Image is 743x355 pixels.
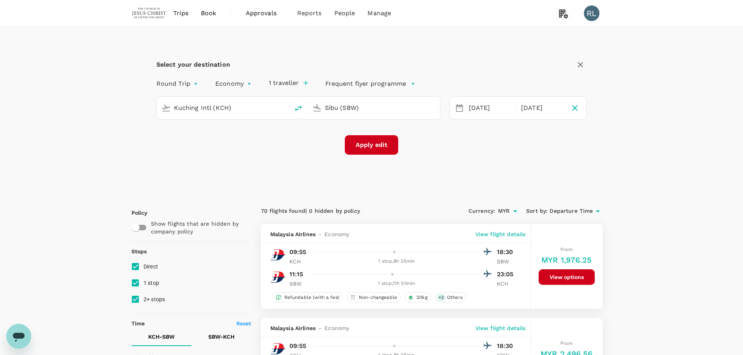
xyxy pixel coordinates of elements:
[270,269,286,285] img: MH
[156,59,230,70] div: Select your destination
[497,341,516,351] p: 18:30
[289,247,307,257] p: 09:55
[289,99,308,118] button: delete
[325,79,415,88] button: Frequent flyer programme
[541,254,592,266] h6: MYR 1,976.25
[314,258,480,265] div: 1 stop , 8h 35min
[289,341,307,351] p: 09:55
[201,9,216,18] span: Book
[131,248,147,254] strong: Stops
[404,292,431,302] div: 20kg
[270,324,316,332] span: Malaysia Airlines
[151,220,246,235] p: Show flights that are hidden by company policy
[466,101,514,116] div: [DATE]
[475,230,526,238] p: View flight details
[289,280,309,288] p: SBW
[314,280,480,288] div: 1 stop , 11h 50min
[497,258,516,265] p: SBW
[144,280,160,286] span: 1 stop
[289,270,303,279] p: 11:15
[584,5,599,21] div: RL
[281,294,342,301] span: Refundable (with a fee)
[413,294,431,301] span: 20kg
[297,9,322,18] span: Reports
[174,102,273,114] input: Depart from
[325,79,406,88] p: Frequent flyer programme
[334,9,355,18] span: People
[246,9,285,18] span: Approvals
[526,207,548,215] span: Sort by :
[236,320,252,327] p: Reset
[497,247,516,257] p: 18:30
[345,135,398,155] button: Apply edit
[148,333,175,341] p: KCH - SBW
[284,107,285,108] button: Open
[325,324,349,332] span: Economy
[131,320,145,327] p: Time
[215,78,253,90] div: Economy
[270,230,316,238] span: Malaysia Airlines
[475,324,526,332] p: View flight details
[325,230,349,238] span: Economy
[144,296,165,302] span: 2+ stops
[518,101,567,116] div: [DATE]
[550,207,593,215] span: Departure Time
[270,247,286,263] img: MH
[131,5,167,22] img: The Malaysian Church of Jesus Christ of Latter-day Saints
[261,207,432,215] div: 70 flights found | 0 hidden by policy
[156,78,200,90] div: Round Trip
[316,324,325,332] span: -
[510,206,521,217] button: Open
[560,341,573,346] span: From
[434,107,436,108] button: Open
[144,263,158,270] span: Direct
[539,269,595,285] button: View options
[560,247,573,252] span: From
[444,294,466,301] span: Others
[269,79,308,87] button: 1 traveller
[316,230,325,238] span: -
[131,209,138,217] p: Policy
[468,207,495,215] span: Currency :
[325,102,424,114] input: Going to
[435,292,466,302] div: +2Others
[437,294,445,301] span: + 2
[356,294,400,301] span: Non-changeable
[497,270,516,279] p: 23:05
[497,280,516,288] p: KCH
[367,9,391,18] span: Manage
[289,258,309,265] p: KCH
[272,292,343,302] div: Refundable (with a fee)
[347,292,401,302] div: Non-changeable
[173,9,188,18] span: Trips
[6,324,31,349] iframe: Button to launch messaging window
[208,333,234,341] p: SBW - KCH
